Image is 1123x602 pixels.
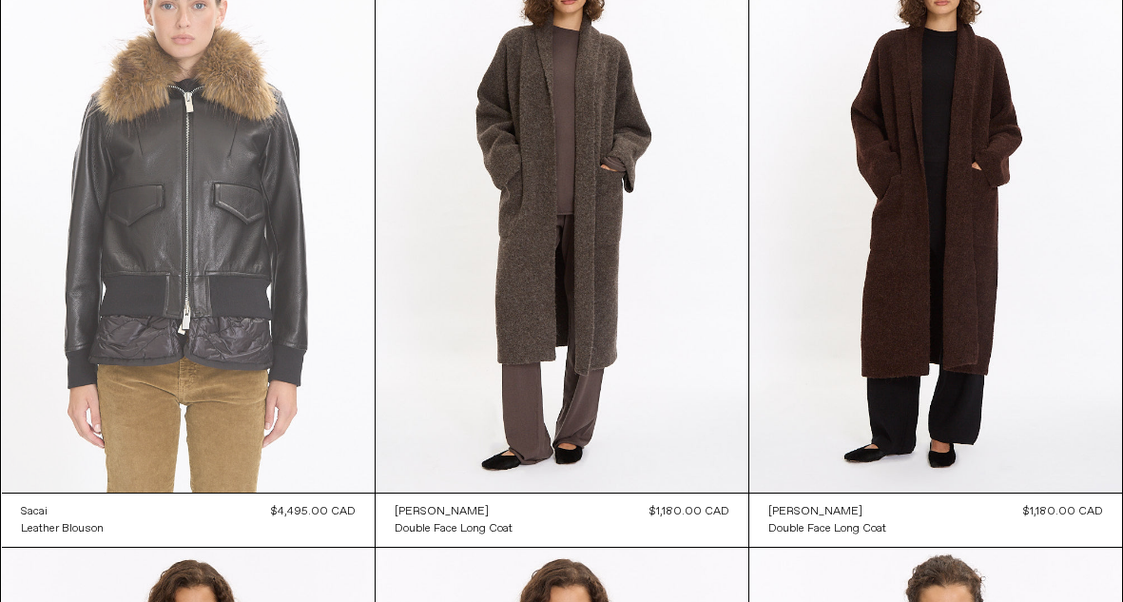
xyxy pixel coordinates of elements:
div: [PERSON_NAME] [768,504,862,520]
a: Sacai [21,503,104,520]
a: [PERSON_NAME] [395,503,513,520]
a: Double Face Long Coat [395,520,513,537]
div: $1,180.00 CAD [649,503,729,520]
div: Leather Blouson [21,521,104,537]
div: $4,495.00 CAD [271,503,356,520]
a: Double Face Long Coat [768,520,886,537]
div: Double Face Long Coat [395,521,513,537]
div: Sacai [21,504,48,520]
div: Double Face Long Coat [768,521,886,537]
a: Leather Blouson [21,520,104,537]
a: [PERSON_NAME] [768,503,886,520]
div: $1,180.00 CAD [1023,503,1103,520]
div: [PERSON_NAME] [395,504,489,520]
